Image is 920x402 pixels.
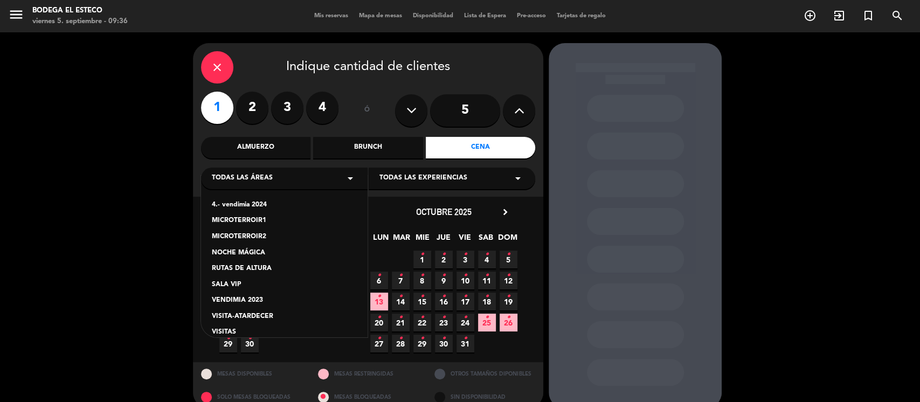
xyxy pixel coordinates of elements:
span: 30 [435,335,453,352]
div: MICROTERROIR2 [212,232,357,242]
label: 4 [306,92,338,124]
div: Cena [426,137,535,158]
span: 22 [413,314,431,331]
div: Brunch [313,137,423,158]
span: LUN [372,231,390,249]
div: viernes 5. septiembre - 09:36 [32,16,128,27]
i: • [377,309,381,326]
div: NOCHE MÁGICA [212,248,357,259]
span: 3 [456,251,474,268]
i: • [464,246,467,263]
span: 26 [500,314,517,331]
div: MESAS RESTRINGIDAS [310,362,427,385]
label: 3 [271,92,303,124]
span: 9 [435,272,453,289]
i: search [891,9,904,22]
span: 2 [435,251,453,268]
i: • [420,288,424,305]
i: • [399,267,403,284]
i: • [420,309,424,326]
i: • [485,246,489,263]
i: • [485,309,489,326]
div: MESAS DISPONIBLES [193,362,310,385]
span: 21 [392,314,410,331]
i: • [377,330,381,347]
span: MAR [393,231,411,249]
span: JUE [435,231,453,249]
span: 6 [370,272,388,289]
i: • [399,309,403,326]
span: Todas las experiencias [379,173,467,184]
span: 5 [500,251,517,268]
i: • [377,288,381,305]
span: 1 [413,251,431,268]
i: • [420,246,424,263]
div: Almuerzo [201,137,310,158]
span: 31 [456,335,474,352]
button: menu [8,6,24,26]
span: 8 [413,272,431,289]
span: Todas las áreas [212,173,273,184]
div: Bodega El Esteco [32,5,128,16]
label: 1 [201,92,233,124]
i: • [420,267,424,284]
span: Mis reservas [309,13,354,19]
span: 7 [392,272,410,289]
i: turned_in_not [862,9,875,22]
span: 29 [219,335,237,352]
div: VISITA-ATARDECER [212,311,357,322]
span: 15 [413,293,431,310]
span: 19 [500,293,517,310]
i: • [464,309,467,326]
i: • [507,288,510,305]
i: chevron_right [500,206,511,218]
span: 24 [456,314,474,331]
span: 28 [392,335,410,352]
span: 23 [435,314,453,331]
span: 17 [456,293,474,310]
span: 20 [370,314,388,331]
span: 27 [370,335,388,352]
i: • [485,288,489,305]
i: • [442,309,446,326]
i: • [442,246,446,263]
span: Disponibilidad [407,13,459,19]
i: arrow_drop_down [511,172,524,185]
span: 14 [392,293,410,310]
div: OTROS TAMAÑOS DIPONIBLES [426,362,543,385]
div: SALA VIP [212,280,357,290]
div: Indique cantidad de clientes [201,51,535,84]
i: • [464,267,467,284]
i: • [507,267,510,284]
span: 13 [370,293,388,310]
span: Tarjetas de regalo [551,13,611,19]
i: menu [8,6,24,23]
span: DOM [498,231,516,249]
div: RUTAS DE ALTURA [212,264,357,274]
span: Mapa de mesas [354,13,407,19]
span: 4 [478,251,496,268]
span: 29 [413,335,431,352]
i: • [442,267,446,284]
span: 30 [241,335,259,352]
div: ó [349,92,384,129]
span: 25 [478,314,496,331]
span: SAB [477,231,495,249]
i: • [464,330,467,347]
i: • [377,267,381,284]
i: • [226,330,230,347]
div: MICROTERROIR1 [212,216,357,226]
i: close [211,61,224,74]
i: • [442,288,446,305]
i: • [507,309,510,326]
span: VIE [456,231,474,249]
i: • [507,246,510,263]
i: • [442,330,446,347]
span: Lista de Espera [459,13,511,19]
i: • [248,330,252,347]
div: VISITAS [212,327,357,338]
span: 10 [456,272,474,289]
i: • [485,267,489,284]
i: exit_to_app [833,9,846,22]
span: 18 [478,293,496,310]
